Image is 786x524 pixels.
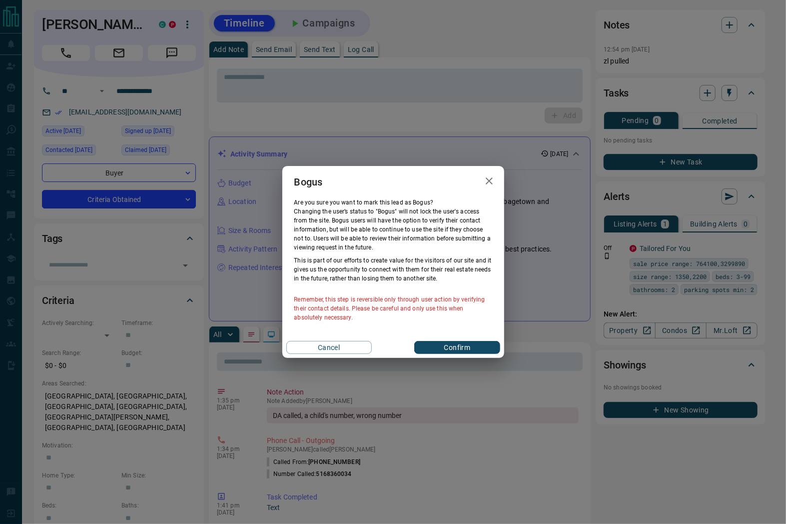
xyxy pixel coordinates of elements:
[282,166,335,198] h2: Bogus
[414,341,500,354] button: Confirm
[294,207,492,252] p: Changing the user’s status to "Bogus" will not lock the user's access from the site. Bogus users ...
[294,256,492,283] p: This is part of our efforts to create value for the visitors of our site and it gives us the oppo...
[294,198,492,207] p: Are you sure you want to mark this lead as Bogus ?
[286,341,372,354] button: Cancel
[294,295,492,322] p: Remember, this step is reversible only through user action by verifying their contact details. Pl...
